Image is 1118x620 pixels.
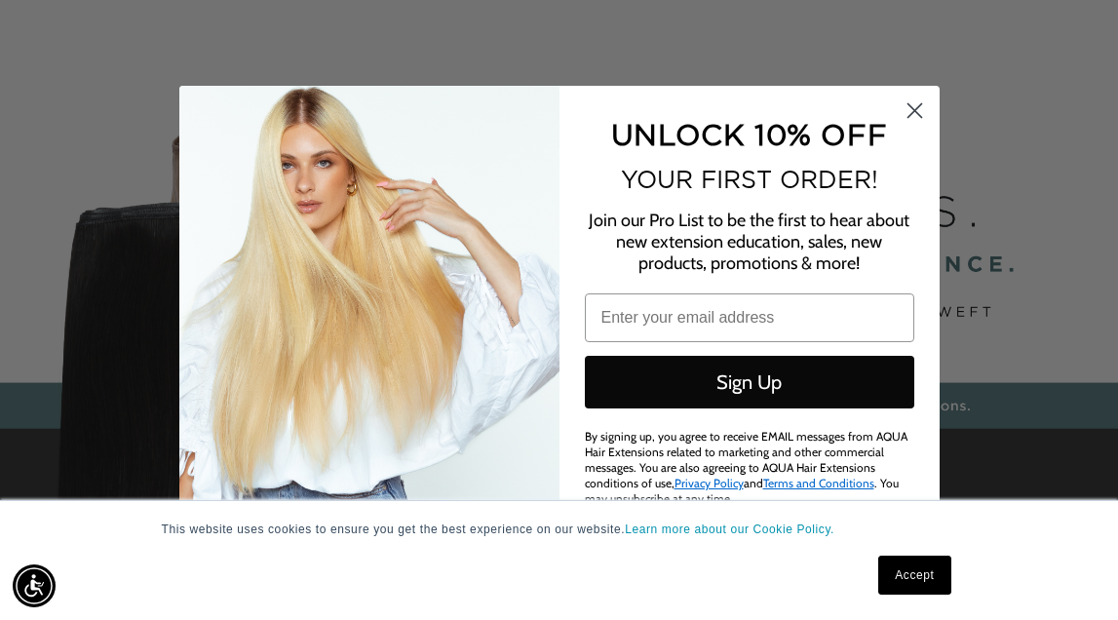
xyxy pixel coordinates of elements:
a: Privacy Policy [675,476,744,490]
img: daab8b0d-f573-4e8c-a4d0-05ad8d765127.png [179,86,559,535]
a: Learn more about our Cookie Policy. [625,523,834,536]
span: Join our Pro List to be the first to hear about new extension education, sales, new products, pro... [589,210,909,274]
div: Accessibility Menu [13,564,56,607]
button: Sign Up [585,356,914,408]
span: By signing up, you agree to receive EMAIL messages from AQUA Hair Extensions related to marketing... [585,429,907,506]
button: Close dialog [898,94,932,128]
a: Terms and Conditions [763,476,874,490]
a: Accept [878,556,950,595]
span: UNLOCK 10% OFF [611,118,887,150]
input: Enter your email address [585,293,914,342]
span: YOUR FIRST ORDER! [621,166,878,193]
p: This website uses cookies to ensure you get the best experience on our website. [162,521,957,538]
